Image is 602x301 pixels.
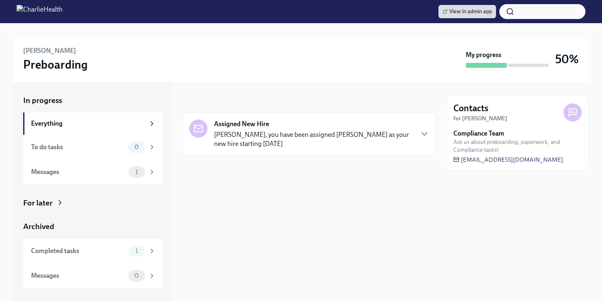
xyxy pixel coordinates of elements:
[453,138,582,154] span: Ask us about preboarding, paperwork, and Compliance tasks!
[23,198,162,208] a: For later
[466,50,501,60] strong: My progress
[214,130,413,148] p: [PERSON_NAME], you have been assigned [PERSON_NAME] as your new hire starting [DATE]
[453,129,504,138] strong: Compliance Team
[130,144,144,150] span: 0
[23,57,88,72] h3: Preboarding
[23,46,76,55] h6: [PERSON_NAME]
[443,7,492,16] span: View in admin app
[23,263,162,288] a: Messages0
[453,102,489,115] h4: Contacts
[23,239,162,263] a: Completed tasks1
[31,167,125,177] div: Messages
[23,112,162,135] a: Everything
[31,119,145,128] div: Everything
[23,198,53,208] div: For later
[555,52,579,67] h3: 50%
[214,119,269,129] strong: Assigned New Hire
[438,5,496,18] a: View in admin app
[130,248,143,254] span: 1
[453,155,563,164] a: [EMAIL_ADDRESS][DOMAIN_NAME]
[453,115,507,122] strong: for [PERSON_NAME]
[23,95,162,106] a: In progress
[31,271,125,280] div: Messages
[23,135,162,160] a: To do tasks0
[130,272,144,279] span: 0
[31,246,125,256] div: Completed tasks
[31,143,125,152] div: To do tasks
[23,221,162,232] a: Archived
[23,160,162,184] a: Messages1
[130,169,143,175] span: 1
[182,95,221,106] div: In progress
[17,5,63,18] img: CharlieHealth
